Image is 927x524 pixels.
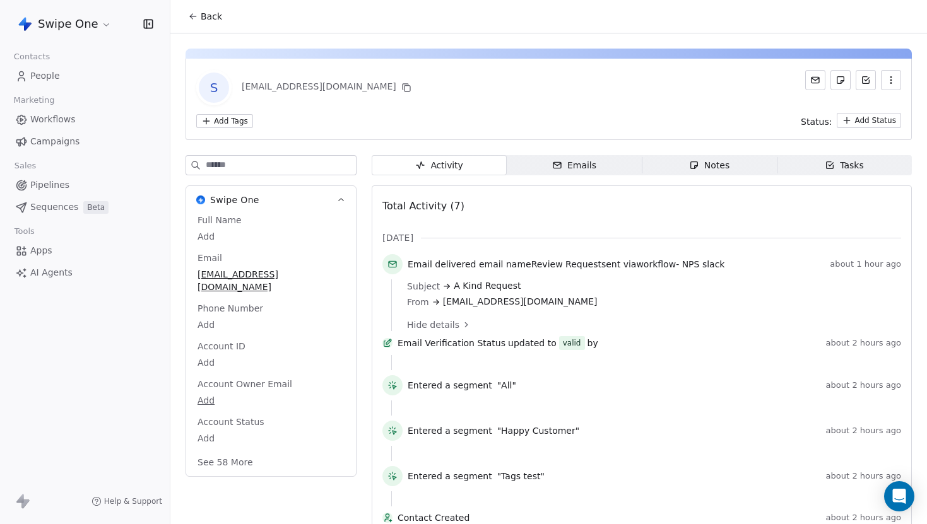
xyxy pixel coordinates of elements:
[382,200,464,212] span: Total Activity (7)
[104,496,162,506] span: Help & Support
[497,424,580,437] span: "Happy Customer"
[18,16,33,32] img: Swipe%20One%20Logo%201-1.svg
[198,356,345,369] span: Add
[443,295,598,308] span: [EMAIL_ADDRESS][DOMAIN_NAME]
[195,378,295,390] span: Account Owner Email
[196,195,205,204] img: Swipe One
[198,318,345,331] span: Add
[408,424,492,437] span: Entered a segment
[10,175,160,195] a: Pipelines
[9,156,42,175] span: Sales
[801,115,832,128] span: Status:
[884,481,914,511] div: Open Intercom Messenger
[196,114,253,128] button: Add Tags
[195,416,267,428] span: Account Status
[826,380,901,390] span: about 2 hours ago
[198,394,345,407] span: Add
[826,426,901,436] span: about 2 hours ago
[190,451,261,474] button: See 58 More
[92,496,162,506] a: Help & Support
[508,337,557,349] span: updated to
[826,471,901,481] span: about 2 hours ago
[195,252,225,264] span: Email
[186,214,356,476] div: Swipe OneSwipe One
[407,280,440,293] span: Subject
[837,113,901,128] button: Add Status
[210,194,259,206] span: Swipe One
[552,159,596,172] div: Emails
[497,379,516,392] span: "All"
[30,201,78,214] span: Sequences
[408,379,492,392] span: Entered a segment
[10,66,160,86] a: People
[407,318,459,331] span: Hide details
[180,5,230,28] button: Back
[531,259,601,269] span: Review Request
[682,259,725,269] span: NPS slack
[9,222,40,241] span: Tools
[8,91,60,110] span: Marketing
[10,109,160,130] a: Workflows
[30,113,76,126] span: Workflows
[8,47,56,66] span: Contacts
[454,279,521,293] span: A Kind Request
[10,262,160,283] a: AI Agents
[563,337,581,349] div: valid
[30,244,52,257] span: Apps
[199,73,229,103] span: S
[10,131,160,152] a: Campaigns
[408,258,724,271] span: email name sent via workflow -
[83,201,109,214] span: Beta
[195,340,248,352] span: Account ID
[398,511,821,524] span: Contact Created
[407,318,892,331] a: Hide details
[497,470,545,482] span: "Tags test"
[38,16,98,32] span: Swipe One
[198,230,345,243] span: Add
[186,186,356,214] button: Swipe OneSwipe One
[242,80,414,95] div: [EMAIL_ADDRESS][DOMAIN_NAME]
[398,337,505,349] span: Email Verification Status
[10,197,160,218] a: SequencesBeta
[408,470,492,482] span: Entered a segment
[382,231,413,244] span: [DATE]
[15,13,114,35] button: Swipe One
[407,296,429,308] span: From
[198,432,345,445] span: Add
[201,10,222,23] span: Back
[689,159,729,172] div: Notes
[826,513,901,523] span: about 2 hours ago
[30,69,60,83] span: People
[825,159,864,172] div: Tasks
[10,240,160,261] a: Apps
[195,302,266,315] span: Phone Number
[408,259,476,269] span: Email delivered
[826,338,901,348] span: about 2 hours ago
[587,337,598,349] span: by
[30,178,69,192] span: Pipelines
[198,268,345,293] span: [EMAIL_ADDRESS][DOMAIN_NAME]
[195,214,244,226] span: Full Name
[30,266,73,279] span: AI Agents
[830,259,901,269] span: about 1 hour ago
[30,135,80,148] span: Campaigns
